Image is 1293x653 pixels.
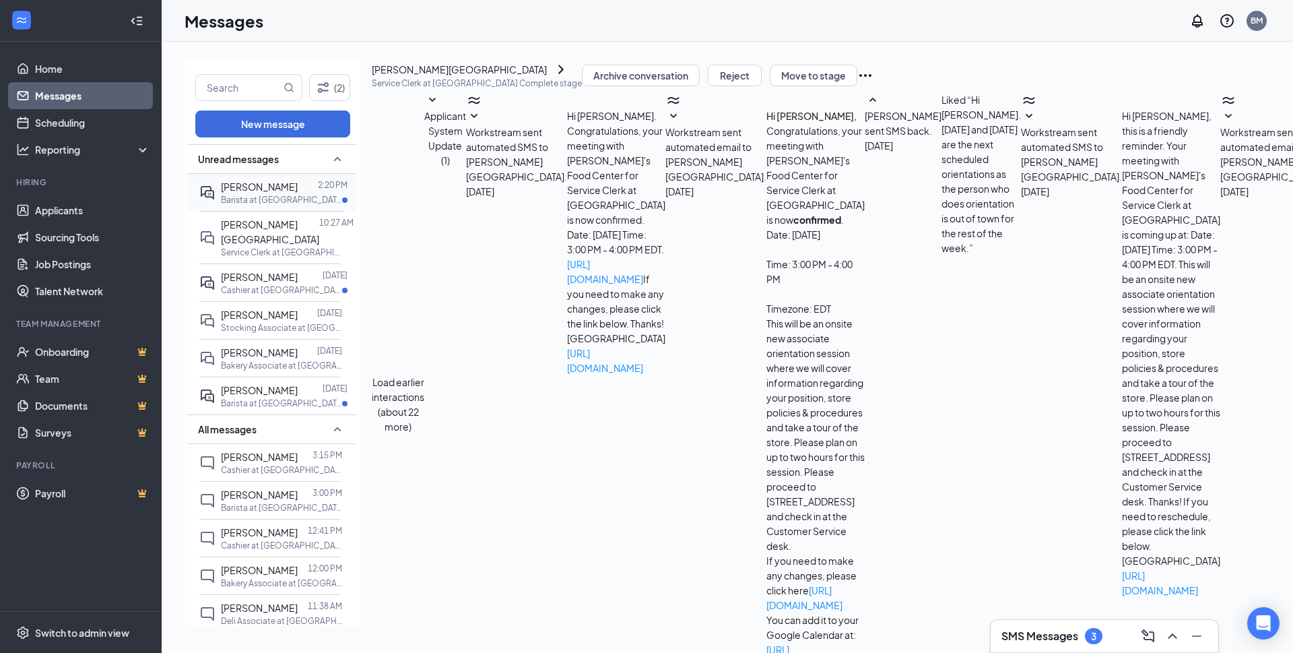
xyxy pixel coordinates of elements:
[35,278,150,305] a: Talent Network
[284,82,294,93] svg: MagnifyingGlass
[199,455,215,471] svg: ChatInactive
[221,602,298,614] span: [PERSON_NAME]
[318,179,347,191] p: 2:20 PM
[1140,628,1156,644] svg: ComposeMessage
[308,600,342,612] p: 11:38 AM
[199,530,215,547] svg: ChatInactive
[199,275,215,291] svg: ActiveDoubleChat
[1186,625,1207,647] button: Minimize
[553,61,569,77] button: ChevronRight
[199,606,215,622] svg: ChatInactive
[319,217,354,228] p: 10:27 AM
[424,92,466,168] button: SmallChevronDownApplicant System Update (1)
[372,375,424,434] button: Load earlier interactions (about 22 more)
[16,177,147,188] div: Hiring
[199,230,215,246] svg: DoubleChat
[16,626,30,640] svg: Settings
[221,398,342,409] p: Barista at [GEOGRAPHIC_DATA]
[185,9,263,32] h1: Messages
[1122,569,1198,596] a: [URL][DOMAIN_NAME]
[221,218,319,245] span: [PERSON_NAME][GEOGRAPHIC_DATA]
[312,487,342,499] p: 3:00 PM
[1189,628,1205,644] svg: Minimize
[1164,628,1181,644] svg: ChevronUp
[221,284,342,296] p: Cashier at [GEOGRAPHIC_DATA]
[424,92,440,108] svg: SmallChevronDown
[793,214,841,226] b: confirmed
[308,525,342,536] p: 12:41 PM
[221,526,298,538] span: [PERSON_NAME]
[221,615,342,627] p: Deli Associate at [GEOGRAPHIC_DATA]
[35,197,150,224] a: Applicants
[221,309,298,321] span: [PERSON_NAME]
[1001,629,1078,644] h3: SMS Messages
[372,77,582,89] p: Service Clerk at [GEOGRAPHIC_DATA] Complete stage
[317,307,342,319] p: [DATE]
[1137,625,1159,647] button: ComposeMessage
[1021,184,1049,199] span: [DATE]
[1219,13,1235,29] svg: QuestionInfo
[312,449,342,461] p: 3:15 PM
[708,65,762,86] button: Reject
[466,108,482,125] svg: SmallChevronDown
[766,316,865,553] p: This will be an onsite new associate orientation session where we will cover information regardin...
[1021,108,1037,125] svg: SmallChevronDown
[198,152,279,166] span: Unread messages
[770,65,857,86] button: Move to stage
[665,184,694,199] span: [DATE]
[195,111,350,137] button: New message
[1189,13,1205,29] svg: Notifications
[199,313,215,329] svg: DoubleChat
[941,94,1021,254] span: Liked “Hi [PERSON_NAME]. [DATE] and [DATE] are the next scheduled orientations as the person who ...
[35,626,129,640] div: Switch to admin view
[16,460,147,471] div: Payroll
[329,421,345,437] svg: SmallChevronUp
[35,109,150,136] a: Scheduling
[221,322,342,334] p: Stocking Associate at [GEOGRAPHIC_DATA]
[35,224,150,251] a: Sourcing Tools
[1247,607,1280,640] div: Open Intercom Messenger
[1162,625,1183,647] button: ChevronUp
[221,247,342,258] p: Service Clerk at [GEOGRAPHIC_DATA]
[308,563,342,574] p: 12:00 PM
[199,185,215,201] svg: ActiveDoubleChat
[766,108,865,123] h4: Hi [PERSON_NAME],
[309,74,350,101] button: Filter (2)
[323,270,347,281] p: [DATE]
[665,92,682,108] svg: WorkstreamLogo
[766,553,865,613] p: If you need to make any changes, please click here
[221,360,342,371] p: Bakery Associate at [GEOGRAPHIC_DATA]
[221,181,298,193] span: [PERSON_NAME]
[221,451,298,463] span: [PERSON_NAME]
[1091,631,1096,642] div: 3
[1251,15,1263,26] div: BM
[221,578,342,589] p: Bakery Associate at [GEOGRAPHIC_DATA]
[424,110,466,166] span: Applicant System Update (1)
[35,143,151,156] div: Reporting
[1021,126,1122,183] span: Workstream sent automated SMS to [PERSON_NAME][GEOGRAPHIC_DATA].
[1122,110,1220,596] span: Hi [PERSON_NAME], this is a friendly reminder. Your meeting with [PERSON_NAME]'s Food Center for ...
[15,13,28,27] svg: WorkstreamLogo
[35,480,150,507] a: PayrollCrown
[221,271,298,283] span: [PERSON_NAME]
[35,392,150,419] a: DocumentsCrown
[466,184,494,199] span: [DATE]
[1220,108,1236,125] svg: SmallChevronDown
[35,338,150,365] a: OnboardingCrown
[466,126,567,183] span: Workstream sent automated SMS to [PERSON_NAME][GEOGRAPHIC_DATA].
[221,540,342,551] p: Cashier at [GEOGRAPHIC_DATA]
[567,110,665,374] span: Hi [PERSON_NAME]. Congratulations, your meeting with [PERSON_NAME]'s Food Center for Service Cler...
[199,493,215,509] svg: ChatInactive
[766,123,865,227] p: Congratulations, your meeting with [PERSON_NAME]'s Food Center for Service Clerk at [GEOGRAPHIC_D...
[196,75,281,100] input: Search
[198,423,257,436] span: All messages
[221,564,298,576] span: [PERSON_NAME]
[466,92,482,108] svg: WorkstreamLogo
[35,365,150,392] a: TeamCrown
[199,350,215,367] svg: DoubleChat
[317,345,342,356] p: [DATE]
[130,14,143,28] svg: Collapse
[329,151,345,167] svg: SmallChevronUp
[199,388,215,404] svg: ActiveDoubleChat
[665,108,682,125] svg: SmallChevronDown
